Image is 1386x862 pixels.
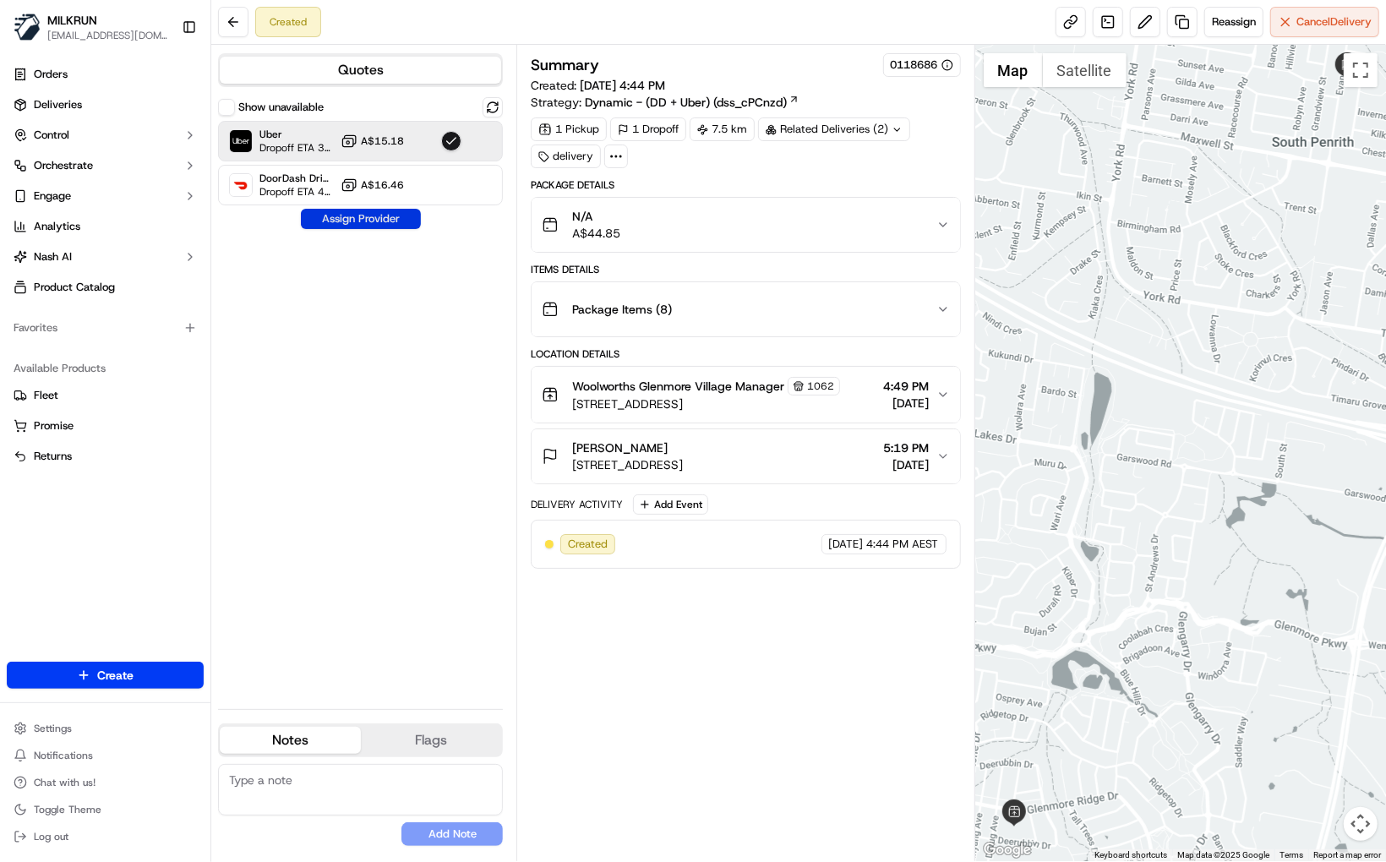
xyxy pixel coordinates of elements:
[34,280,115,295] span: Product Catalog
[7,382,204,409] button: Fleet
[610,117,686,141] div: 1 Dropoff
[259,185,334,199] span: Dropoff ETA 48 minutes
[7,183,204,210] button: Engage
[34,249,72,265] span: Nash AI
[585,94,787,111] span: Dynamic - (DD + Uber) (dss_cPCnzd)
[1177,850,1269,859] span: Map data ©2025 Google
[14,388,197,403] a: Fleet
[531,263,960,276] div: Items Details
[531,94,799,111] div: Strategy:
[884,378,930,395] span: 4:49 PM
[34,776,95,789] span: Chat with us!
[572,301,672,318] span: Package Items ( 8 )
[7,744,204,767] button: Notifications
[531,145,601,168] div: delivery
[979,839,1035,861] img: Google
[34,219,80,234] span: Analytics
[1280,850,1303,859] a: Terms (opens in new tab)
[341,133,404,150] button: A$15.18
[7,355,204,382] div: Available Products
[572,396,840,412] span: [STREET_ADDRESS]
[34,418,74,434] span: Promise
[979,839,1035,861] a: Open this area in Google Maps (opens a new window)
[7,717,204,740] button: Settings
[14,449,197,464] a: Returns
[7,662,204,689] button: Create
[47,29,168,42] button: [EMAIL_ADDRESS][DOMAIN_NAME]
[532,198,959,252] button: N/AA$44.85
[230,174,252,196] img: DoorDash Drive
[34,67,68,82] span: Orders
[361,727,502,754] button: Flags
[807,379,834,393] span: 1062
[7,152,204,179] button: Orchestrate
[34,128,69,143] span: Control
[361,178,404,192] span: A$16.46
[690,117,755,141] div: 7.5 km
[1313,850,1381,859] a: Report a map error
[34,449,72,464] span: Returns
[568,537,608,552] span: Created
[47,12,97,29] span: MILKRUN
[34,388,58,403] span: Fleet
[14,418,197,434] a: Promise
[1204,7,1263,37] button: Reassign
[531,57,599,73] h3: Summary
[34,158,93,173] span: Orchestrate
[259,128,334,141] span: Uber
[341,177,404,194] button: A$16.46
[1212,14,1256,30] span: Reassign
[984,53,1043,87] button: Show street map
[361,134,404,148] span: A$15.18
[34,97,82,112] span: Deliveries
[1094,849,1167,861] button: Keyboard shortcuts
[7,443,204,470] button: Returns
[7,771,204,794] button: Chat with us!
[531,117,607,141] div: 1 Pickup
[633,494,708,515] button: Add Event
[259,141,334,155] span: Dropoff ETA 36 minutes
[1043,53,1127,87] button: Show satellite imagery
[531,498,623,511] div: Delivery Activity
[7,798,204,821] button: Toggle Theme
[572,208,620,225] span: N/A
[572,378,784,395] span: Woolworths Glenmore Village Manager
[867,537,939,552] span: 4:44 PM AEST
[531,347,960,361] div: Location Details
[532,429,959,483] button: [PERSON_NAME][STREET_ADDRESS]5:19 PM[DATE]
[572,439,668,456] span: [PERSON_NAME]
[580,78,665,93] span: [DATE] 4:44 PM
[884,456,930,473] span: [DATE]
[34,722,72,735] span: Settings
[1296,14,1372,30] span: Cancel Delivery
[7,61,204,88] a: Orders
[1344,807,1378,841] button: Map camera controls
[532,367,959,423] button: Woolworths Glenmore Village Manager1062[STREET_ADDRESS]4:49 PM[DATE]
[891,57,953,73] button: 0118686
[531,77,665,94] span: Created:
[220,57,501,84] button: Quotes
[34,749,93,762] span: Notifications
[34,188,71,204] span: Engage
[7,412,204,439] button: Promise
[34,830,68,843] span: Log out
[259,172,334,185] span: DoorDash Drive
[758,117,910,141] div: Related Deliveries (2)
[1344,53,1378,87] button: Toggle fullscreen view
[7,213,204,240] a: Analytics
[7,243,204,270] button: Nash AI
[7,122,204,149] button: Control
[7,274,204,301] a: Product Catalog
[7,825,204,848] button: Log out
[572,225,620,242] span: A$44.85
[884,439,930,456] span: 5:19 PM
[7,314,204,341] div: Favorites
[7,91,204,118] a: Deliveries
[1270,7,1379,37] button: CancelDelivery
[532,282,959,336] button: Package Items (8)
[14,14,41,41] img: MILKRUN
[34,803,101,816] span: Toggle Theme
[230,130,252,152] img: Uber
